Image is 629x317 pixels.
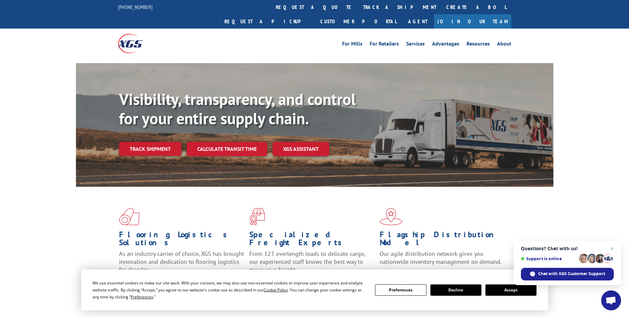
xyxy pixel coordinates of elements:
a: For Retailers [370,41,399,49]
span: Cookie Policy [264,287,288,293]
b: Visibility, transparency, and control for your entire supply chain. [119,89,356,129]
span: Questions? Chat with us! [521,246,614,251]
a: Track shipment [119,142,181,156]
h1: Flagship Distribution Model [380,231,505,250]
h1: Flooring Logistics Solutions [119,231,244,250]
h1: Specialized Freight Experts [249,231,375,250]
span: Chat with XGS Customer Support [538,271,605,277]
div: Cookie Consent Prompt [81,269,548,310]
a: Advantages [432,41,459,49]
a: Calculate transit time [187,142,267,156]
a: About [497,41,511,49]
button: Accept [485,284,536,296]
a: Services [406,41,425,49]
a: Customer Portal [315,14,402,29]
span: As an industry carrier of choice, XGS has brought innovation and dedication to flooring logistics... [119,250,244,273]
p: From 123 overlength loads to delicate cargo, our experienced staff knows the best way to move you... [249,250,375,279]
a: Resources [467,41,490,49]
button: Preferences [375,284,426,296]
a: Join Our Team [434,14,511,29]
div: We use essential cookies to make our site work. With your consent, we may also use non-essential ... [93,279,367,300]
a: Agent [402,14,434,29]
div: Open chat [601,290,621,310]
a: Request a pickup [220,14,315,29]
span: Preferences [131,294,153,300]
button: Decline [430,284,481,296]
span: Support is online [521,256,577,261]
img: xgs-icon-focused-on-flooring-red [249,208,265,225]
img: xgs-icon-total-supply-chain-intelligence-red [119,208,140,225]
a: XGS ASSISTANT [273,142,329,156]
a: For Mills [342,41,362,49]
a: [PHONE_NUMBER] [118,4,153,10]
div: Chat with XGS Customer Support [521,268,614,280]
img: xgs-icon-flagship-distribution-model-red [380,208,403,225]
span: Our agile distribution network gives you nationwide inventory management on demand. [380,250,502,265]
span: Close chat [608,245,616,253]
